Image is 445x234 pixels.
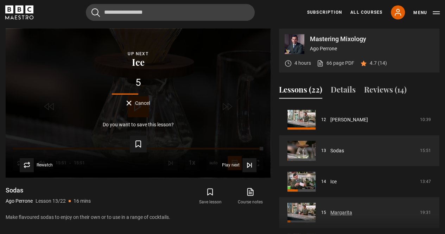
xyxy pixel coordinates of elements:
[103,122,174,127] p: Do you want to save this lesson?
[36,197,66,205] p: Lesson 13/22
[91,8,100,17] button: Submit the search query
[330,116,368,124] a: [PERSON_NAME]
[20,158,53,172] button: Rewatch
[370,59,387,67] p: 4.7 (14)
[17,50,259,57] div: Up next
[413,9,440,16] button: Toggle navigation
[330,209,352,216] a: Margarita
[222,163,240,167] span: Play next
[294,59,311,67] p: 4 hours
[6,29,271,178] video-js: Video Player
[310,45,434,52] p: Ago Perrone
[130,57,147,67] button: Ice
[331,84,356,99] button: Details
[310,36,434,42] p: Mastering Mixology
[37,163,53,167] span: Rewatch
[364,84,407,99] button: Reviews (14)
[135,101,150,106] span: Cancel
[222,158,256,172] button: Play next
[126,100,150,106] button: Cancel
[307,9,342,15] a: Subscription
[279,84,322,99] button: Lessons (22)
[330,147,344,154] a: Sodas
[190,186,230,207] button: Save lesson
[6,214,271,221] p: Make flavoured sodas to enjoy on their own or to use in a range of cocktails.
[330,178,337,185] a: Ice
[230,186,271,207] a: Course notes
[350,9,382,15] a: All Courses
[317,59,354,67] a: 66 page PDF
[74,197,91,205] p: 16 mins
[6,186,91,195] h1: Sodas
[17,78,259,88] div: 5
[6,197,33,205] p: Ago Perrone
[86,4,255,21] input: Search
[5,5,33,19] svg: BBC Maestro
